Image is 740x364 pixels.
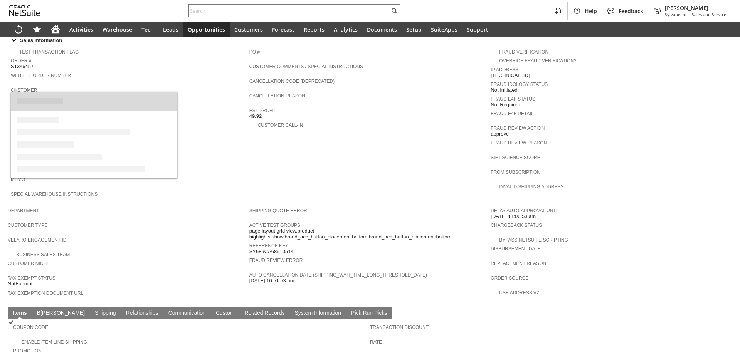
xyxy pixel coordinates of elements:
span: NotExempt [8,281,32,287]
svg: Shortcuts [32,25,42,34]
a: Invalid Shipping Address [499,184,563,190]
a: Reports [299,22,329,37]
a: Fraud E4F Detail [491,111,533,116]
span: S [95,310,98,316]
span: - [689,12,690,17]
a: Customer Niche [8,261,50,266]
span: [DATE] 11:06:53 am [491,213,536,220]
a: Test Transaction Flag [19,49,79,55]
span: Not Initiated [491,87,517,93]
a: SuiteApps [426,22,462,37]
a: Bypass NetSuite Scripting [499,237,568,243]
svg: Recent Records [14,25,23,34]
span: P [351,310,355,316]
div: Shortcuts [28,22,46,37]
span: [PERSON_NAME] [665,4,726,12]
a: Recent Records [9,22,28,37]
a: Fraud Review Reason [491,140,547,146]
span: [TECHNICAL_ID] [491,72,530,79]
a: Tax Exempt Status [8,275,55,281]
a: Relationships [124,310,160,317]
a: Active Test Groups [249,223,300,228]
span: Analytics [334,26,358,33]
span: SuiteApps [431,26,457,33]
span: Tech [141,26,154,33]
a: Use Address V2 [499,290,539,295]
a: Forecast [267,22,299,37]
a: Velaro Engagement ID [8,237,66,243]
a: Custom [214,310,236,317]
span: Opportunities [188,26,225,33]
a: Documents [362,22,402,37]
svg: Search [390,6,399,15]
a: Reference Key [249,243,288,248]
a: Communication [166,310,208,317]
a: From Subscription [491,169,540,175]
a: Auto Cancellation Date (shipping_wait_time_long_threshold_date) [249,272,427,278]
a: Setup [402,22,426,37]
a: Replacement reason [491,261,546,266]
a: Enable Item Line Shipping [22,339,87,345]
span: u [220,310,223,316]
a: Activities [65,22,98,37]
span: Sylvane Inc [665,12,687,17]
a: Website Order Number [11,73,71,78]
a: System Information [293,310,343,317]
span: Customers [234,26,263,33]
a: Home [46,22,65,37]
a: Tech [137,22,158,37]
span: Sales and Service [692,12,726,17]
a: Warehouse [98,22,137,37]
a: Transaction Discount [370,325,429,330]
span: Activities [69,26,93,33]
span: e [248,310,251,316]
a: Fraud E4F Status [491,96,535,102]
span: Reports [304,26,325,33]
span: Support [467,26,488,33]
a: Fraud Verification [499,49,548,55]
span: [DATE] 10:51:53 am [249,278,294,284]
a: Customer Comments / Special Instructions [249,64,363,69]
span: Leads [163,26,178,33]
a: PO # [249,49,260,55]
a: Tax Exemption Document URL [8,290,83,296]
span: Feedback [619,7,643,15]
a: Unrolled view on [718,308,728,317]
a: IP Address [491,67,518,72]
a: Est Profit [249,108,276,113]
a: Business Sales Team [16,252,70,257]
a: Opportunities [183,22,230,37]
span: Warehouse [103,26,132,33]
a: Shipping [93,310,118,317]
svg: logo [9,5,40,16]
td: Sales Information [8,35,732,45]
span: approve [491,131,509,137]
span: R [126,310,130,316]
span: I [13,310,14,316]
span: y [298,310,301,316]
span: SY689CA68910514 [249,248,294,255]
a: Customer [11,87,37,93]
a: Customers [230,22,267,37]
div: Sales Information [8,35,729,45]
a: Fraud Review Action [491,126,545,131]
svg: Home [51,25,60,34]
a: Customer Call-in [258,122,303,128]
span: Setup [406,26,422,33]
a: Chargeback Status [491,223,542,228]
span: Forecast [272,26,294,33]
a: Coupon Code [13,325,48,330]
a: Disbursement Date [491,246,541,252]
a: Analytics [329,22,362,37]
span: page layout:grid view,product highlights:show,brand_acc_button_placement:bottom,brand_acc_button_... [249,228,487,240]
a: Sift Science Score [491,155,540,160]
a: Items [11,310,29,317]
span: Not Required [491,102,520,108]
img: Checked [8,319,14,325]
a: Customer Type [8,223,47,228]
a: Cancellation Reason [249,93,305,99]
a: Memo [11,177,25,182]
a: B[PERSON_NAME] [35,310,87,317]
a: Leads [158,22,183,37]
a: Support [462,22,493,37]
